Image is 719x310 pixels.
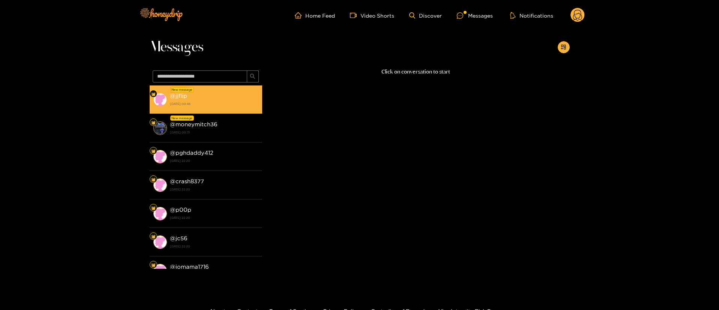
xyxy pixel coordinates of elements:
[153,264,167,277] img: conversation
[457,11,493,20] div: Messages
[151,206,156,210] img: Fan Level
[170,121,218,127] strong: @ moneymitch36
[151,92,156,96] img: Fan Level
[153,207,167,220] img: conversation
[151,177,156,182] img: Fan Level
[153,121,167,135] img: conversation
[170,235,188,241] strong: @ jc56
[151,149,156,153] img: Fan Level
[170,243,258,250] strong: [DATE] 22:20
[508,12,555,19] button: Notifications
[295,12,335,19] a: Home Feed
[150,38,203,56] span: Messages
[561,44,566,51] span: appstore-add
[558,41,570,53] button: appstore-add
[170,100,258,107] strong: [DATE] 00:46
[170,87,194,92] div: New message
[170,186,258,193] strong: [DATE] 22:20
[170,129,258,136] strong: [DATE] 00:31
[170,150,213,156] strong: @ pghdaddy412
[170,157,258,164] strong: [DATE] 22:20
[170,264,209,270] strong: @ jomama1716
[295,12,305,19] span: home
[170,178,204,184] strong: @ crash8377
[170,207,191,213] strong: @ p00p
[170,214,258,221] strong: [DATE] 22:20
[350,12,360,19] span: video-camera
[153,150,167,163] img: conversation
[151,263,156,267] img: Fan Level
[170,93,187,99] strong: @ jjflip
[350,12,394,19] a: Video Shorts
[262,67,570,76] p: Click on conversation to start
[153,178,167,192] img: conversation
[247,70,259,82] button: search
[153,93,167,106] img: conversation
[170,115,194,121] div: New message
[151,234,156,239] img: Fan Level
[409,12,442,19] a: Discover
[151,120,156,125] img: Fan Level
[250,73,255,80] span: search
[153,235,167,249] img: conversation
